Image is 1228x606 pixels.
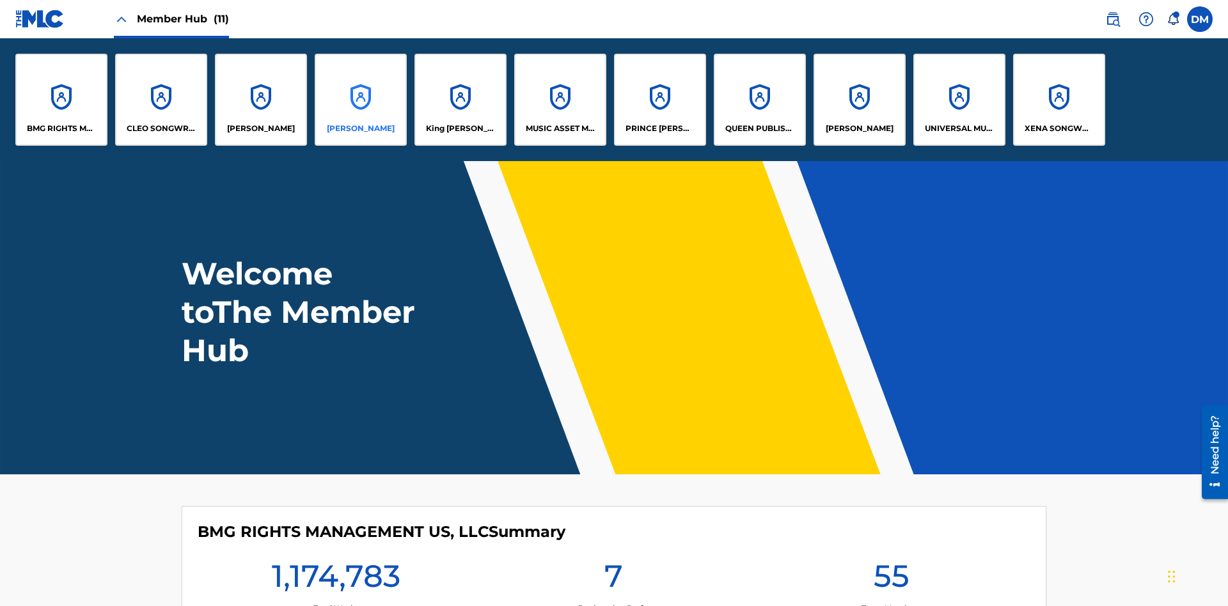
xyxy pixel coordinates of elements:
img: search [1105,12,1121,27]
div: Help [1133,6,1159,32]
p: King McTesterson [426,123,496,134]
p: XENA SONGWRITER [1025,123,1094,134]
div: Notifications [1167,13,1179,26]
p: BMG RIGHTS MANAGEMENT US, LLC [27,123,97,134]
img: MLC Logo [15,10,65,28]
img: Close [114,12,129,27]
a: Public Search [1100,6,1126,32]
p: QUEEN PUBLISHA [725,123,795,134]
h1: Welcome to The Member Hub [182,254,421,369]
h4: BMG RIGHTS MANAGEMENT US, LLC [198,522,565,541]
a: AccountsXENA SONGWRITER [1013,54,1105,146]
p: MUSIC ASSET MANAGEMENT (MAM) [526,123,595,134]
a: AccountsPRINCE [PERSON_NAME] [614,54,706,146]
div: Drag [1168,557,1176,596]
a: AccountsUNIVERSAL MUSIC PUB GROUP [913,54,1005,146]
p: RONALD MCTESTERSON [826,123,893,134]
span: Member Hub [137,12,229,26]
h1: 55 [874,557,909,603]
img: help [1138,12,1154,27]
p: ELVIS COSTELLO [227,123,295,134]
p: UNIVERSAL MUSIC PUB GROUP [925,123,995,134]
a: Accounts[PERSON_NAME] [215,54,307,146]
iframe: Resource Center [1192,401,1228,506]
div: User Menu [1187,6,1213,32]
a: AccountsBMG RIGHTS MANAGEMENT US, LLC [15,54,107,146]
iframe: Chat Widget [1164,545,1228,606]
p: CLEO SONGWRITER [127,123,196,134]
a: Accounts[PERSON_NAME] [315,54,407,146]
p: PRINCE MCTESTERSON [626,123,695,134]
h1: 1,174,783 [272,557,400,603]
span: (11) [214,13,229,25]
p: EYAMA MCSINGER [327,123,395,134]
h1: 7 [604,557,623,603]
a: AccountsKing [PERSON_NAME] [414,54,507,146]
a: AccountsCLEO SONGWRITER [115,54,207,146]
a: AccountsMUSIC ASSET MANAGEMENT (MAM) [514,54,606,146]
a: AccountsQUEEN PUBLISHA [714,54,806,146]
a: Accounts[PERSON_NAME] [814,54,906,146]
